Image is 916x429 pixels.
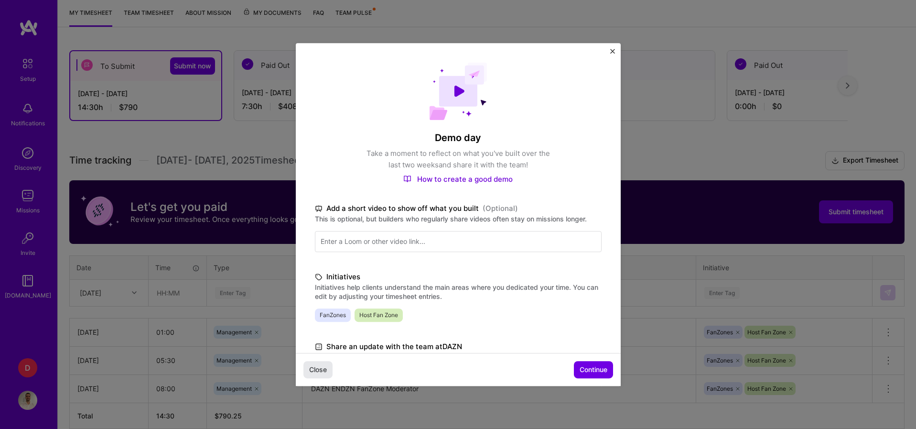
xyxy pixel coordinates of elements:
[315,271,323,282] i: icon TagBlack
[315,214,602,223] label: This is optional, but builders who regularly share videos often stay on missions longer.
[315,203,323,214] i: icon TvBlack
[303,361,333,378] button: Close
[315,308,351,322] span: FanZones
[429,62,487,120] img: Demo day
[315,341,323,352] i: icon DocumentBlack
[315,352,602,362] label: Discuss what you worked on and the impact it had on the initiatives in your timesheet.
[315,231,602,252] input: Enter a Loom or other video link...
[403,175,513,184] a: How to create a good demo
[580,365,607,374] span: Continue
[363,148,554,171] p: Take a moment to reflect on what you've built over the last two weeks and share it with the team!
[483,203,518,214] span: (Optional)
[315,271,602,283] label: Initiatives
[403,175,411,183] img: How to create a good demo
[309,365,327,374] span: Close
[355,308,403,322] span: Host Fan Zone
[574,361,613,378] button: Continue
[610,49,615,59] button: Close
[315,203,602,214] label: Add a short video to show off what you built
[315,132,602,144] h4: Demo day
[315,283,602,301] label: Initiatives help clients understand the main areas where you dedicated your time. You can edit by...
[315,341,602,352] label: Share an update with the team at DAZN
